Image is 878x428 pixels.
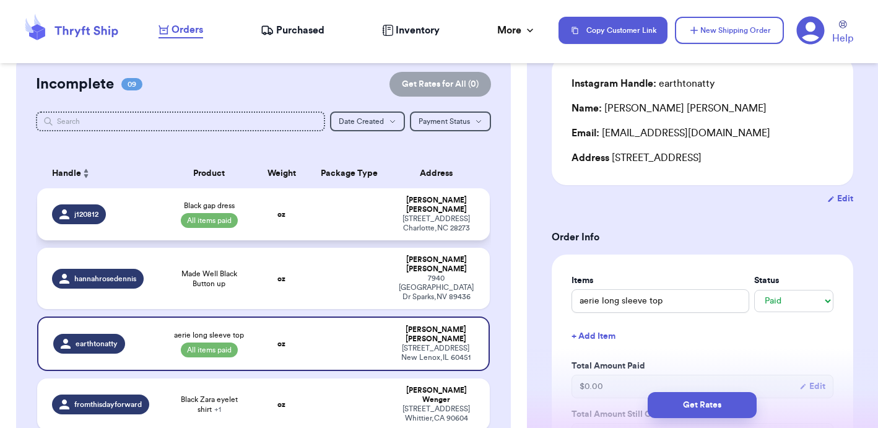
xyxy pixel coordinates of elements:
[410,111,491,131] button: Payment Status
[261,23,324,38] a: Purchased
[74,209,98,219] span: j120812
[171,269,246,289] span: Made Well Black Button up
[277,401,285,408] strong: oz
[74,274,136,284] span: hannahrosedennis
[567,323,838,350] button: + Add Item
[214,406,221,413] span: + 1
[398,196,475,214] div: [PERSON_NAME] [PERSON_NAME]
[390,159,490,188] th: Address
[52,167,81,180] span: Handle
[572,126,833,141] div: [EMAIL_ADDRESS][DOMAIN_NAME]
[389,72,491,97] button: Get Rates for All (0)
[330,111,405,131] button: Date Created
[277,340,285,347] strong: oz
[827,193,853,205] button: Edit
[799,380,825,393] button: Edit
[339,118,384,125] span: Date Created
[832,20,853,46] a: Help
[398,344,474,362] div: [STREET_ADDRESS] New Lenox , IL 60451
[572,151,833,165] div: [STREET_ADDRESS]
[572,360,833,372] label: Total Amount Paid
[572,103,602,113] span: Name:
[184,201,235,211] span: Black gap dress
[181,343,238,357] span: All items paid
[172,22,203,37] span: Orders
[559,17,667,44] button: Copy Customer Link
[159,22,203,38] a: Orders
[572,274,749,287] label: Items
[419,118,470,125] span: Payment Status
[675,17,784,44] button: New Shipping Order
[572,128,599,138] span: Email:
[181,213,238,228] span: All items paid
[396,23,440,38] span: Inventory
[277,211,285,218] strong: oz
[309,159,391,188] th: Package Type
[552,230,853,245] h3: Order Info
[572,76,715,91] div: earthtonatty
[174,330,244,340] span: aerie long sleeve top
[572,153,609,163] span: Address
[277,275,285,282] strong: oz
[572,101,767,116] div: [PERSON_NAME] [PERSON_NAME]
[121,78,142,90] span: 09
[382,23,440,38] a: Inventory
[76,339,118,349] span: earthtonatty
[276,23,324,38] span: Purchased
[497,23,536,38] div: More
[254,159,309,188] th: Weight
[398,214,475,233] div: [STREET_ADDRESS] Charlotte , NC 28273
[754,274,833,287] label: Status
[398,325,474,344] div: [PERSON_NAME] [PERSON_NAME]
[648,392,757,418] button: Get Rates
[81,166,91,181] button: Sort ascending
[163,159,254,188] th: Product
[398,274,475,302] div: 7940 [GEOGRAPHIC_DATA] Dr Sparks , NV 89436
[398,386,475,404] div: [PERSON_NAME] Wenger
[832,31,853,46] span: Help
[580,380,603,393] span: $ 0.00
[36,111,326,131] input: Search
[398,404,475,423] div: [STREET_ADDRESS] Whittier , CA 90604
[171,395,246,414] span: Black Zara eyelet shirt
[74,400,142,409] span: fromthisdayforward
[36,74,114,94] h2: Incomplete
[572,79,656,89] span: Instagram Handle:
[398,255,475,274] div: [PERSON_NAME] [PERSON_NAME]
